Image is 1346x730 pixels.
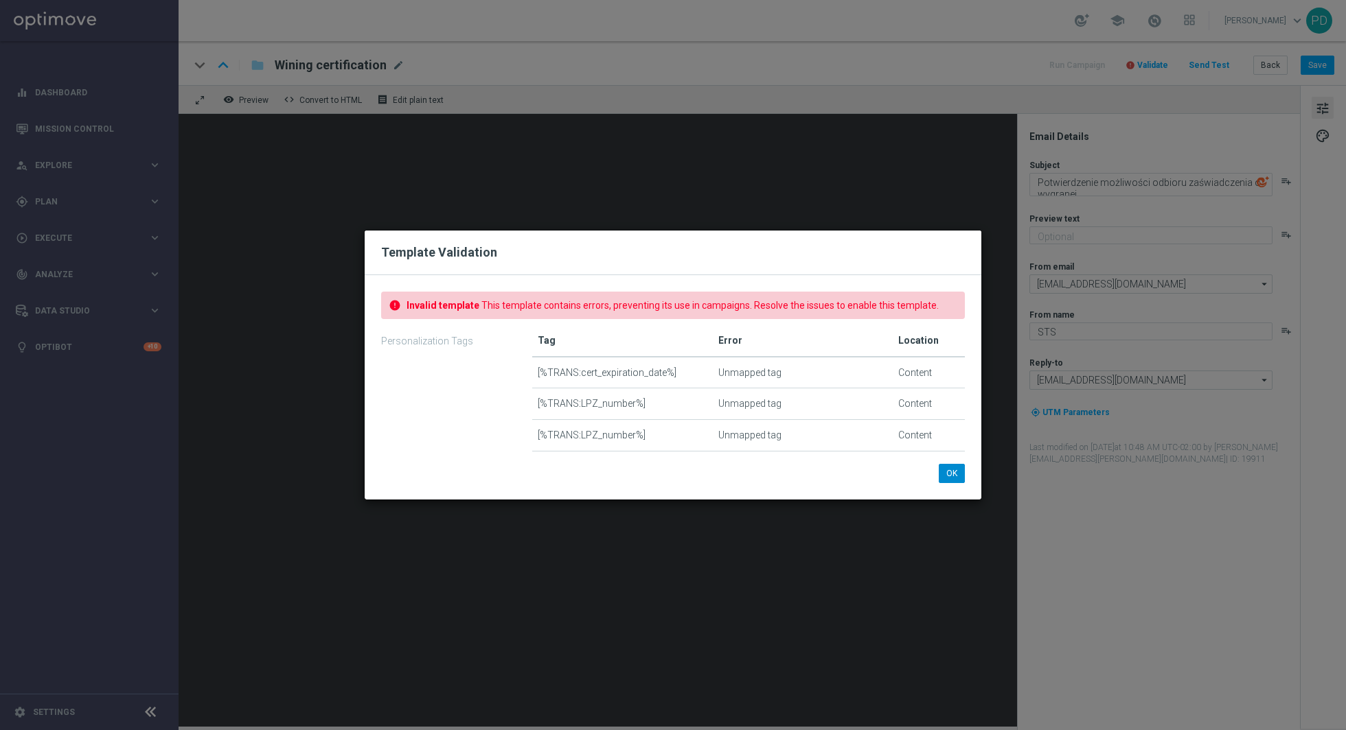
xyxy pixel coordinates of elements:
[381,335,512,347] p: Personalization Tags
[389,299,401,311] i: error
[893,420,965,451] td: Content
[532,357,713,388] td: [%TRANS:cert_expiration_date%]
[532,420,713,451] td: [%TRANS:LPZ_number%]
[713,420,893,451] td: Unmapped tag
[893,331,965,357] th: Location
[381,244,965,261] h2: Template Validation
[532,331,713,357] th: Tag
[893,388,965,420] td: Content
[893,357,965,388] td: Content
[481,300,939,311] span: This template contains errors, preventing its use in campaigns. Resolve the issues to enable this...
[713,388,893,420] td: Unmapped tag
[532,388,713,420] td: [%TRANS:LPZ_number%]
[407,300,479,311] strong: Invalid template
[713,357,893,388] td: Unmapped tag
[939,464,965,483] button: OK
[713,331,893,357] th: Error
